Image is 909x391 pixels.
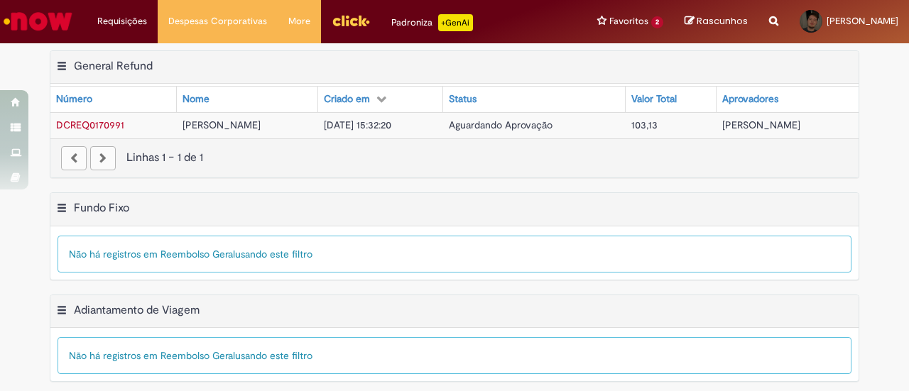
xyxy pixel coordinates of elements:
[74,201,129,215] h2: Fundo Fixo
[438,14,473,31] p: +GenAi
[56,92,92,106] div: Número
[722,92,778,106] div: Aprovadores
[1,7,75,35] img: ServiceNow
[685,15,748,28] a: Rascunhos
[651,16,663,28] span: 2
[183,119,261,131] span: [PERSON_NAME]
[56,201,67,219] button: Fundo Fixo Menu de contexto
[56,59,67,77] button: General Refund Menu de contexto
[56,303,67,321] button: Adiantamento de Viagem Menu de contexto
[58,236,851,272] div: Não há registros em Reembolso Geral
[449,92,477,106] div: Status
[168,14,267,28] span: Despesas Corporativas
[50,138,859,177] nav: paginação
[56,119,124,131] a: Abrir Registro: DCREQ0170991
[391,14,473,31] div: Padroniza
[631,119,658,131] span: 103,13
[722,119,800,131] span: [PERSON_NAME]
[183,92,209,106] div: Nome
[449,119,553,131] span: Aguardando Aprovação
[288,14,310,28] span: More
[697,14,748,28] span: Rascunhos
[324,119,391,131] span: [DATE] 15:32:20
[58,337,851,374] div: Não há registros em Reembolso Geral
[235,248,312,260] span: usando este filtro
[609,14,648,28] span: Favoritos
[827,15,898,27] span: [PERSON_NAME]
[74,59,153,73] h2: General Refund
[61,150,848,166] div: Linhas 1 − 1 de 1
[97,14,147,28] span: Requisições
[324,92,370,106] div: Criado em
[631,92,677,106] div: Valor Total
[74,303,200,317] h2: Adiantamento de Viagem
[332,10,370,31] img: click_logo_yellow_360x200.png
[235,349,312,362] span: usando este filtro
[56,119,124,131] span: DCREQ0170991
